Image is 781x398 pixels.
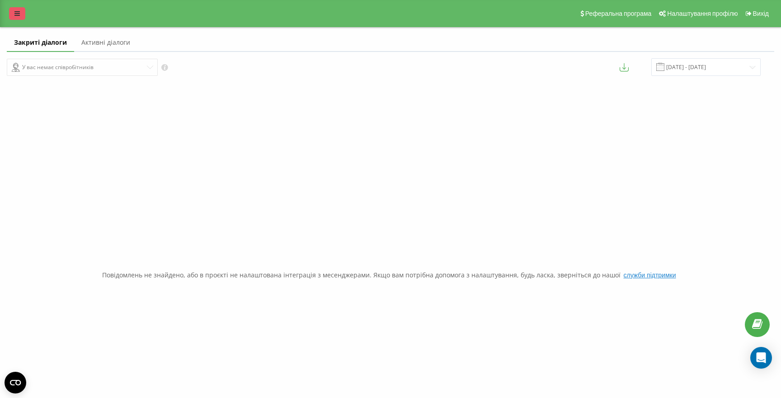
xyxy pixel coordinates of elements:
[5,372,26,393] button: Open CMP widget
[585,10,652,17] span: Реферальна програма
[750,347,772,369] div: Open Intercom Messenger
[7,34,74,52] a: Закриті діалоги
[74,34,137,52] a: Активні діалоги
[667,10,738,17] span: Налаштування профілю
[620,63,629,72] button: Експортувати повідомлення
[621,271,678,279] button: служби підтримки
[753,10,769,17] span: Вихід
